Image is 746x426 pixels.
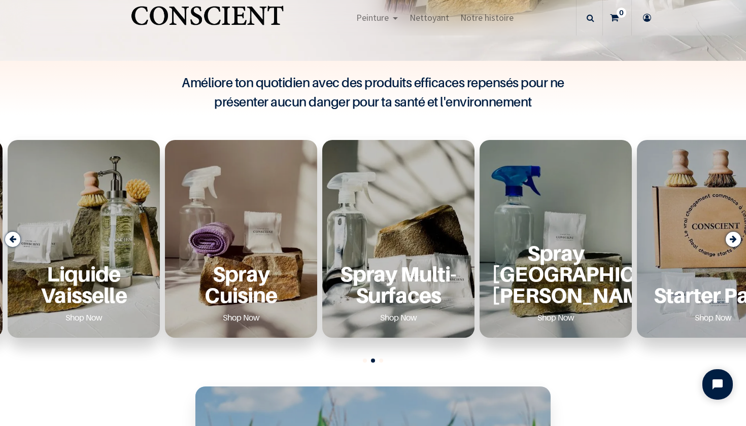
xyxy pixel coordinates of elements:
iframe: Tidio Chat [694,361,741,408]
span: Peinture [356,12,389,23]
h4: Améliore ton quotidien avec des produits efficaces repensés pour ne présenter aucun danger pour t... [170,73,576,112]
a: Spray [GEOGRAPHIC_DATA][PERSON_NAME] [492,242,620,305]
span: Nettoyant [410,12,449,23]
span: Notre histoire [460,12,514,23]
div: Previous slide [5,232,20,247]
a: Shop Now [368,309,429,326]
div: 2 / 6 [8,140,160,338]
div: 3 / 6 [165,140,317,338]
a: Liquide Vaisselle [20,263,148,305]
a: Shop Now [211,309,272,326]
span: Go to slide 1 [363,359,367,363]
a: Spray Cuisine [177,263,305,305]
div: 4 / 6 [322,140,474,338]
sup: 0 [617,8,626,18]
span: Go to slide 2 [371,359,375,363]
a: Shop Now [53,309,115,326]
span: Go to slide 3 [379,359,383,363]
a: Shop Now [683,309,744,326]
a: Spray Multi-Surfaces [334,263,462,305]
div: Next slide [726,232,741,247]
a: Shop Now [525,309,587,326]
div: 5 / 6 [480,140,632,338]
